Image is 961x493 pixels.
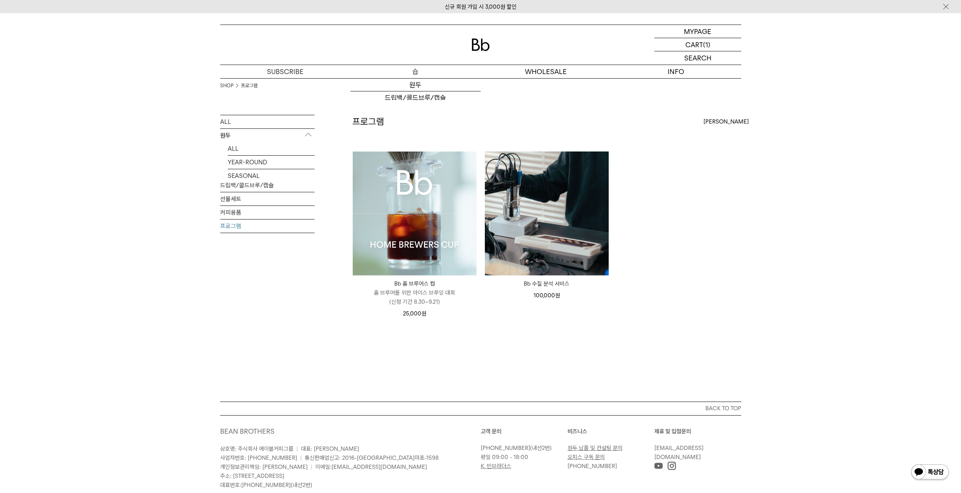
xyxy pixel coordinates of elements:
span: | [311,464,312,470]
img: 카카오톡 채널 1:1 채팅 버튼 [910,464,950,482]
span: 25,000 [403,310,426,317]
a: MYPAGE [654,25,741,38]
a: ALL [228,142,315,155]
p: 비즈니스 [568,427,654,436]
span: 통신판매업신고: 2016-[GEOGRAPHIC_DATA]마포-1598 [305,454,439,461]
p: WHOLESALE [481,65,611,78]
img: Bb 홈 브루어스 컵 [353,151,477,275]
a: CART (1) [654,38,741,51]
span: 100,000 [534,292,560,299]
p: (1) [703,38,710,51]
a: 숍 [350,65,481,78]
a: 원두 납품 및 컨설팅 문의 [568,445,623,451]
p: 홈 브루어를 위한 아이스 브루잉 대회 (신청 기간 8.30~9.21) [353,288,477,306]
span: | [300,454,302,461]
span: 상호명: 주식회사 에이블커피그룹 [220,445,293,452]
span: 대표: [PERSON_NAME] [301,445,359,452]
a: [PHONE_NUMBER] [568,463,617,470]
a: ALL [220,115,315,128]
a: SEASONAL [228,169,315,182]
h2: 프로그램 [352,115,384,128]
a: [PHONE_NUMBER] [481,445,530,451]
a: 선물세트 [220,192,315,206]
span: 원 [555,292,560,299]
img: Bb 수질 분석 서비스 [485,151,609,275]
p: 제휴 및 입점문의 [654,427,741,436]
a: BEAN BROTHERS [220,427,275,435]
p: MYPAGE [684,25,711,38]
a: SHOP [220,82,233,90]
a: [EMAIL_ADDRESS][DOMAIN_NAME] [332,464,427,470]
span: 대표번호: (내선2번) [220,482,312,488]
p: Bb 홈 브루어스 컵 [353,279,477,288]
p: 원두 [220,129,315,142]
span: | [296,445,298,452]
a: 드립백/콜드브루/캡슐 [350,91,481,104]
p: CART [685,38,703,51]
span: 원 [421,310,426,317]
a: 드립백/콜드브루/캡슐 [220,179,315,192]
span: 개인정보관리책임: [PERSON_NAME] [220,464,308,470]
a: 원두 [350,79,481,91]
button: BACK TO TOP [220,402,741,415]
a: [PHONE_NUMBER] [241,482,291,488]
p: SEARCH [684,51,711,65]
p: 평일 09:00 - 18:00 [481,453,564,462]
a: Bb 수질 분석 서비스 [485,279,609,288]
a: 프로그램 [241,82,258,90]
a: SUBSCRIBE [220,65,350,78]
p: INFO [611,65,741,78]
p: (내선2번) [481,444,564,453]
a: 오피스 구독 문의 [568,454,605,461]
span: 이메일: [315,464,427,470]
a: 프로그램 [220,219,315,233]
a: 커피용품 [220,206,315,219]
p: 고객 문의 [481,427,568,436]
a: K. 빈브라더스 [481,463,511,470]
img: 로고 [472,39,490,51]
span: [PERSON_NAME] [703,117,749,126]
span: 사업자번호: [PHONE_NUMBER] [220,454,297,461]
a: Bb 홈 브루어스 컵 홈 브루어를 위한 아이스 브루잉 대회(신청 기간 8.30~9.21) [353,279,477,306]
a: YEAR-ROUND [228,156,315,169]
span: 주소: [STREET_ADDRESS] [220,473,284,479]
a: [EMAIL_ADDRESS][DOMAIN_NAME] [654,445,703,461]
a: 신규 회원 가입 시 3,000원 할인 [445,3,517,10]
